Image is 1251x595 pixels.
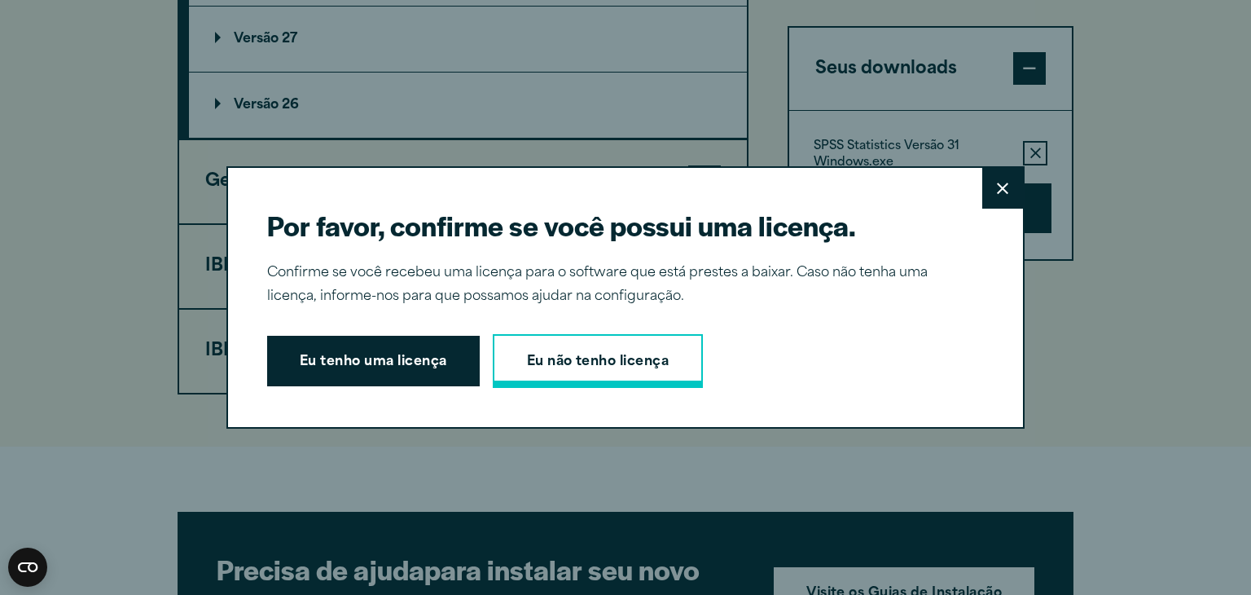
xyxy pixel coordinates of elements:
font: Por favor, confirme se você possui uma licença. [267,205,856,245]
button: Abra o widget CMP [8,548,47,587]
font: Confirme se você recebeu uma licença para o software que está prestes a baixar. Caso não tenha um... [267,267,928,303]
button: Eu tenho uma licença [267,336,480,386]
font: Eu tenho uma licença [300,355,447,368]
a: Eu não tenho licença [493,334,704,388]
font: Eu não tenho licença [527,355,669,368]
